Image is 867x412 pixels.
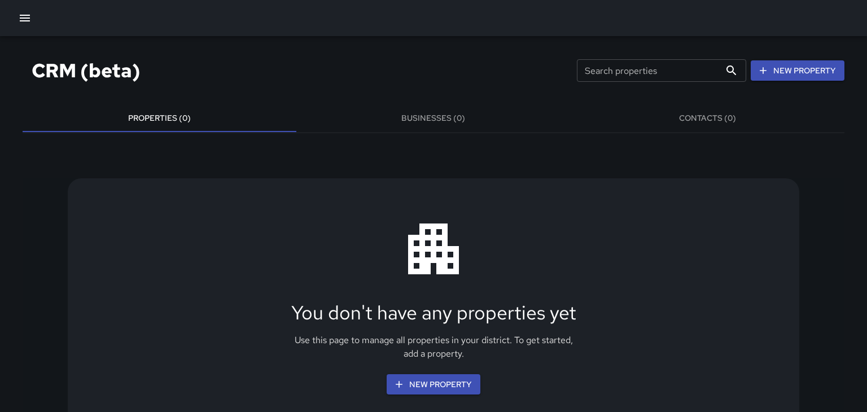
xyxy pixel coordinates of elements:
[32,59,141,82] h4: CRM (beta)
[296,105,570,132] button: Businesses (0)
[291,301,576,325] h4: You don't have any properties yet
[287,334,580,361] p: Use this page to manage all properties in your district. To get started, add a property.
[23,105,296,132] button: Properties (0)
[387,374,480,395] button: New Property
[751,60,844,81] button: New Property
[571,105,844,132] button: Contacts (0)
